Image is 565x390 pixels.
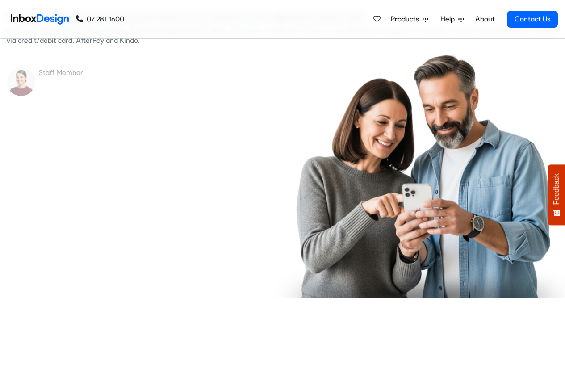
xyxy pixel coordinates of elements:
[507,11,558,28] a: Contact Us
[473,10,497,28] a: About
[440,14,458,25] span: Help
[437,10,468,28] a: Help
[548,164,565,225] button: Feedback - Show survey
[76,14,124,25] a: 07 281 1600
[39,67,276,78] div: Staff Member
[7,67,35,96] img: staff_avatar.png
[391,14,423,25] span: Products
[552,173,561,205] span: Feedback
[387,10,432,28] a: Products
